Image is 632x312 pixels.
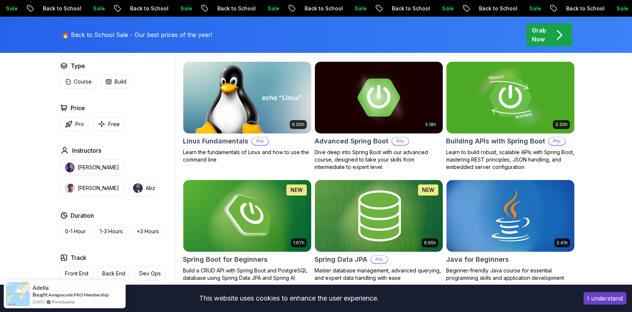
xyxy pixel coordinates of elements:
p: Build [115,78,126,85]
p: Course [74,78,92,85]
img: instructor img [133,183,143,193]
img: Linux Fundamentals card [183,62,311,133]
p: +3 Hours [137,228,159,235]
p: 0-1 Hour [65,228,86,235]
p: Beginner-friendly Java course for essential programming skills and application development [446,267,575,282]
p: Master database management, advanced querying, and expert data handling with ease [315,267,443,282]
p: 1-3 Hours [100,228,123,235]
button: Front End [60,267,93,281]
p: 6.00h [292,122,305,128]
h2: Spring Boot for Beginners [183,254,268,265]
p: 2.41h [557,240,568,246]
button: instructor imgAbz [128,180,160,196]
a: Java for Beginners card2.41hJava for BeginnersBeginner-friendly Java course for essential program... [446,180,575,282]
button: Dev Ops [135,267,166,281]
h2: Linux Fundamentals [183,136,248,146]
button: +3 Hours [132,224,164,238]
p: Build a CRUD API with Spring Boot and PostgreSQL database using Spring Data JPA and Spring AI [183,267,312,282]
button: instructor img[PERSON_NAME] [60,180,124,196]
img: Spring Data JPA card [312,178,446,253]
a: ProveSource [52,299,75,305]
span: Adella [33,285,49,291]
img: instructor img [65,163,75,172]
p: Learn to build robust, scalable APIs with Spring Boot, mastering REST principles, JSON handling, ... [446,149,575,171]
h2: Spring Data JPA [315,254,367,265]
p: Pro [392,138,408,145]
span: [DATE] [33,299,44,305]
h2: Advanced Spring Boot [315,136,388,146]
a: Spring Data JPA card6.65hNEWSpring Data JPAProMaster database management, advanced querying, and ... [315,180,443,282]
p: [PERSON_NAME] [78,164,119,171]
img: Advanced Spring Boot card [315,62,443,133]
p: NEW [422,186,434,194]
p: 🔥 Back to School Sale - Our best prices of the year! [62,30,212,39]
p: Back End [102,270,125,277]
p: 1.67h [293,240,305,246]
p: Sale [497,5,521,12]
p: Pro [549,138,565,145]
p: Sale [323,5,346,12]
button: Pro [60,117,89,131]
div: This website uses cookies to enhance the user experience. [6,290,572,306]
p: Grab Now [532,26,546,44]
h2: Duration [71,211,94,220]
img: Spring Boot for Beginners card [183,180,311,252]
a: Building APIs with Spring Boot card3.30hBuilding APIs with Spring BootProLearn to build robust, s... [446,61,575,171]
button: 1-3 Hours [95,224,128,238]
p: Back to School [447,5,497,12]
button: Back End [98,267,130,281]
p: Back to School [185,5,235,12]
button: instructor img[PERSON_NAME] [60,159,124,176]
img: provesource social proof notification image [6,282,30,306]
p: Abz [146,184,155,192]
p: Learn the fundamentals of Linux and how to use the command line [183,149,312,163]
a: Amigoscode PRO Membership [48,292,109,298]
button: 0-1 Hour [60,224,91,238]
a: Advanced Spring Boot card5.18hAdvanced Spring BootProDive deep into Spring Boot with our advanced... [315,61,443,171]
p: Sale [61,5,85,12]
h2: Building APIs with Spring Boot [446,136,545,146]
p: NEW [290,186,303,194]
p: [PERSON_NAME] [78,184,119,192]
img: Building APIs with Spring Boot card [446,62,574,133]
button: Free [93,117,125,131]
button: Build [101,75,131,89]
p: Dev Ops [139,270,161,277]
p: 3.30h [555,122,568,128]
p: Free [108,121,120,128]
p: Sale [410,5,434,12]
h2: Type [71,61,85,70]
p: 5.18h [425,122,436,128]
p: Back to School [360,5,410,12]
span: Bought [33,292,48,298]
p: Pro [371,256,387,263]
p: Back to School [534,5,584,12]
p: Dive deep into Spring Boot with our advanced course, designed to take your skills from intermedia... [315,149,443,171]
a: Spring Boot for Beginners card1.67hNEWSpring Boot for BeginnersBuild a CRUD API with Spring Boot ... [183,180,312,282]
img: instructor img [65,183,75,193]
button: Course [60,75,96,89]
p: Pro [75,121,84,128]
p: Back to School [272,5,323,12]
p: Back to School [98,5,148,12]
h2: Track [71,253,86,262]
p: Sale [584,5,608,12]
img: Java for Beginners card [446,180,574,252]
a: Linux Fundamentals card6.00hLinux FundamentalsProLearn the fundamentals of Linux and how to use t... [183,61,312,163]
p: Sale [235,5,259,12]
p: 6.65h [424,240,436,246]
p: Front End [65,270,88,277]
p: Pro [252,138,268,145]
p: Back to School [11,5,61,12]
h2: Instructors [72,146,101,155]
p: Sale [148,5,172,12]
h2: Price [71,104,85,112]
h2: Java for Beginners [446,254,509,265]
button: Accept cookies [584,292,626,305]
